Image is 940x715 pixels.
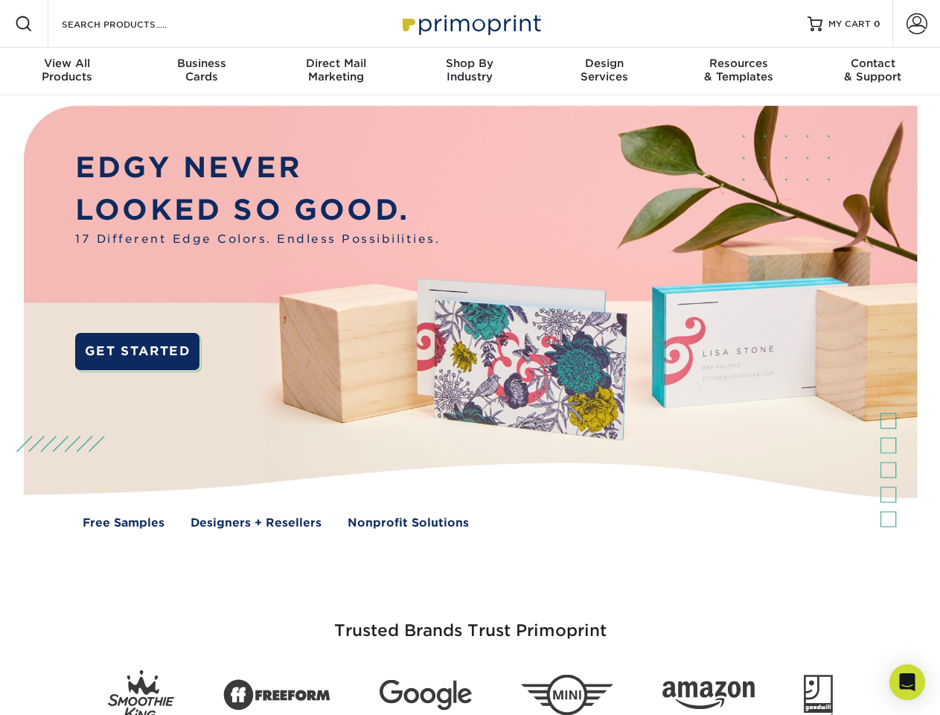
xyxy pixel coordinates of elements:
a: Contact& Support [806,48,940,95]
span: Business [134,57,268,70]
span: 0 [874,19,880,29]
span: Shop By [403,57,537,70]
div: Marketing [269,57,403,83]
div: & Support [806,57,940,83]
input: SEARCH PRODUCTS..... [60,15,205,33]
span: Design [537,57,671,70]
div: Cards [134,57,268,83]
a: DesignServices [537,48,671,95]
span: 17 Different Edge Colors. Endless Possibilities. [75,231,440,248]
span: MY CART [828,18,871,31]
span: Direct Mail [269,57,403,70]
img: Goodwill [804,675,833,715]
div: Industry [403,57,537,83]
a: Nonprofit Solutions [348,515,469,532]
p: LOOKED SO GOOD. [75,189,440,232]
p: EDGY NEVER [75,147,440,189]
a: Direct MailMarketing [269,48,403,95]
a: Free Samples [83,515,164,532]
img: Google [380,680,472,711]
a: BusinessCards [134,48,268,95]
img: Primoprint [396,7,545,39]
span: Contact [806,57,940,70]
div: Open Intercom Messenger [889,664,925,700]
div: Services [537,57,671,83]
span: Resources [671,57,805,70]
a: GET STARTED [75,333,199,370]
a: Designers + Resellers [191,515,322,532]
div: & Templates [671,57,805,83]
img: Amazon [662,681,755,710]
h3: Trusted Brands Trust Primoprint [35,585,906,658]
a: Shop ByIndustry [403,48,537,95]
a: Resources& Templates [671,48,805,95]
